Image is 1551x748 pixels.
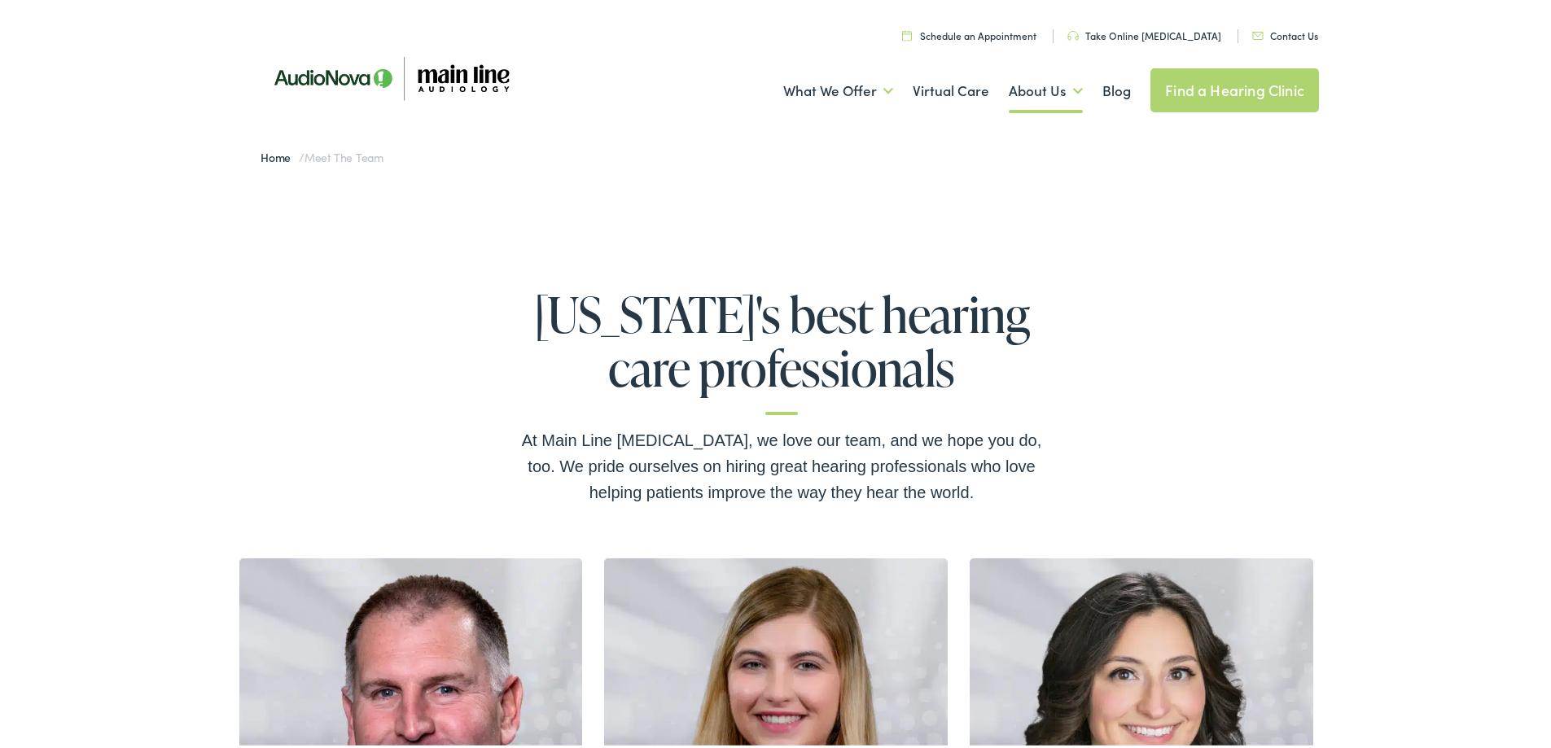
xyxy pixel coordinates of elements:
a: Blog [1102,58,1131,118]
span: / [261,146,383,162]
a: Contact Us [1252,25,1318,39]
img: utility icon [902,27,912,37]
a: Home [261,146,299,162]
div: At Main Line [MEDICAL_DATA], we love our team, and we hope you do, too. We pride ourselves on hir... [521,424,1042,502]
img: utility icon [1252,28,1264,37]
a: About Us [1009,58,1083,118]
a: Take Online [MEDICAL_DATA] [1067,25,1221,39]
span: Meet the Team [305,146,383,162]
img: utility icon [1067,28,1079,37]
a: Schedule an Appointment [902,25,1036,39]
a: Virtual Care [913,58,989,118]
h1: [US_STATE]'s best hearing care professionals [521,284,1042,412]
a: What We Offer [783,58,893,118]
a: Find a Hearing Clinic [1150,65,1319,109]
